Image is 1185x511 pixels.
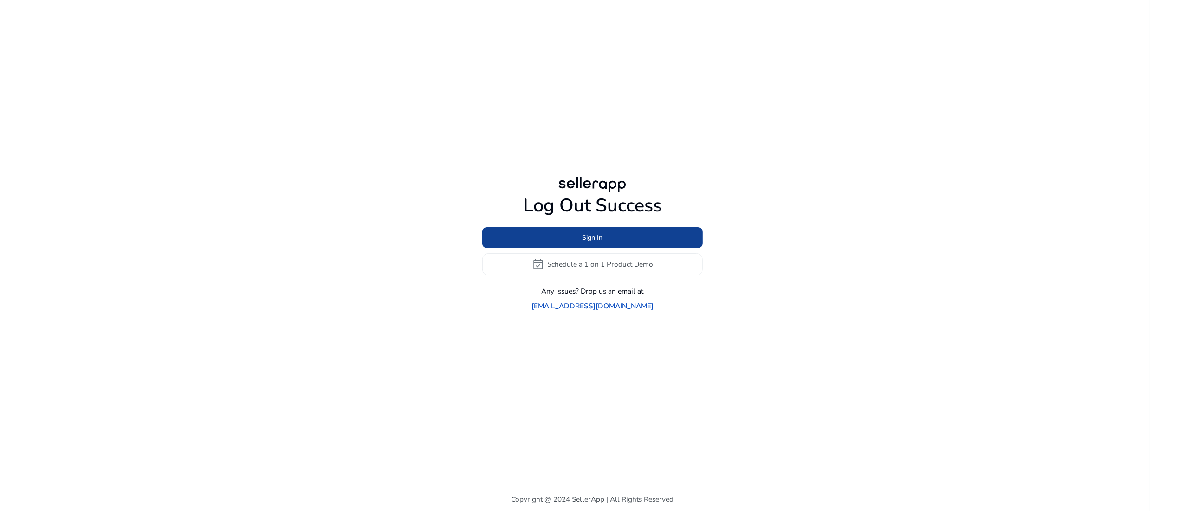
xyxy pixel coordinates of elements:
[542,286,644,296] p: Any issues? Drop us an email at
[583,233,603,243] span: Sign In
[531,300,654,311] a: [EMAIL_ADDRESS][DOMAIN_NAME]
[482,195,703,217] h1: Log Out Success
[482,253,703,275] button: event_availableSchedule a 1 on 1 Product Demo
[482,227,703,248] button: Sign In
[532,258,544,270] span: event_available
